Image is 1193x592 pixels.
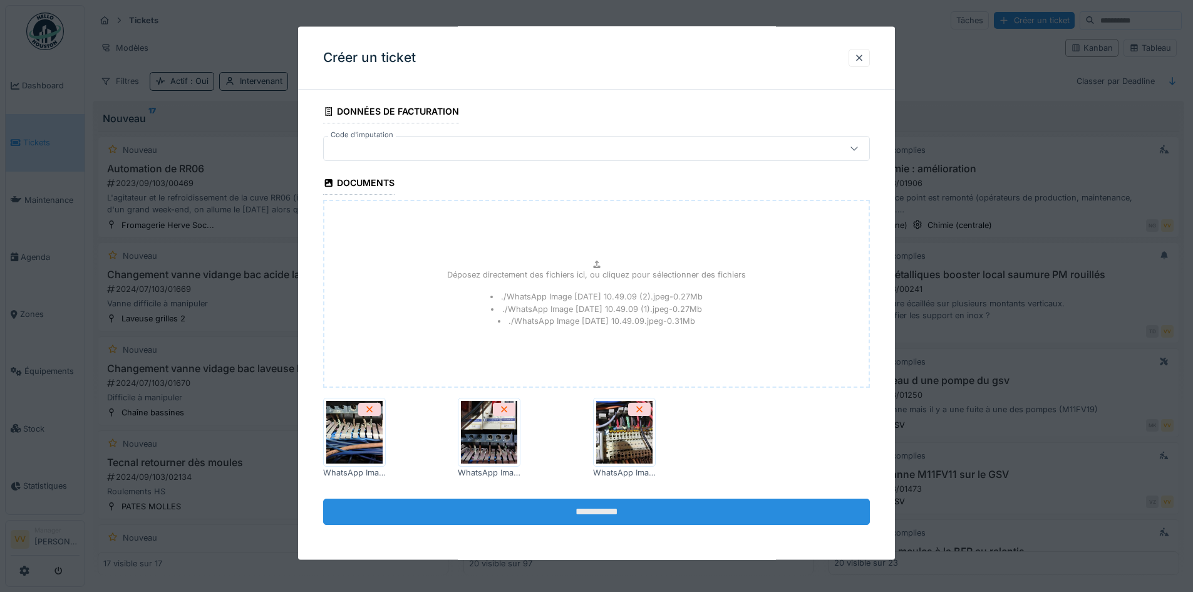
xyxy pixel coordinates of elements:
[323,102,459,123] div: Données de facturation
[447,269,746,281] p: Déposez directement des fichiers ici, ou cliquez pour sélectionner des fichiers
[596,401,653,464] img: zbsywe33tqi62lir96ax3fixboi3
[323,50,416,66] h3: Créer un ticket
[461,401,517,464] img: uenctn9rbocbotlxfk0c58dysuls
[498,314,696,326] li: ./WhatsApp Image [DATE] 10.49.09.jpeg - 0.31 Mb
[490,291,703,303] li: ./WhatsApp Image [DATE] 10.49.09 (2).jpeg - 0.27 Mb
[323,174,395,195] div: Documents
[491,303,702,314] li: ./WhatsApp Image [DATE] 10.49.09 (1).jpeg - 0.27 Mb
[326,401,383,464] img: tpcqj7gxfu195ukqx4gxujlg1rbb
[458,467,520,479] div: WhatsApp Image [DATE] 10.49.09 (1).jpeg
[323,467,386,479] div: WhatsApp Image [DATE] 10.49.09 (2).jpeg
[593,467,656,479] div: WhatsApp Image [DATE] 10.49.09.jpeg
[328,130,396,140] label: Code d'imputation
